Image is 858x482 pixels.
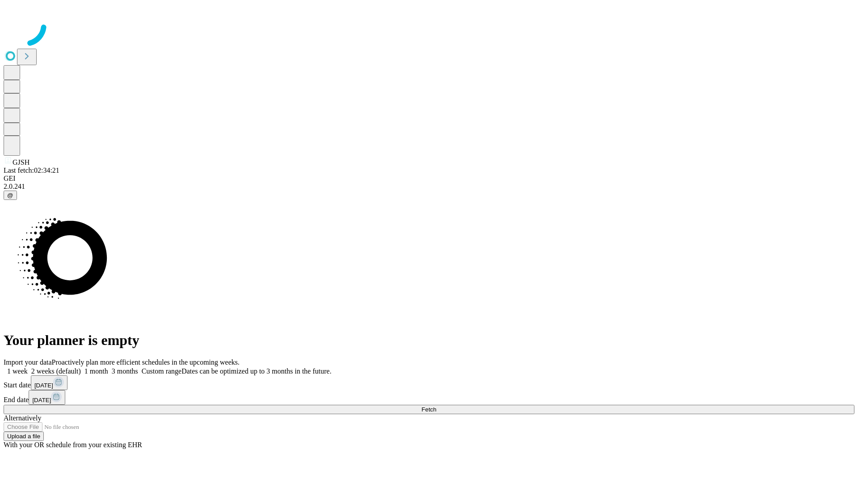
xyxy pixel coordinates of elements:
[142,367,181,375] span: Custom range
[84,367,108,375] span: 1 month
[4,414,41,422] span: Alternatively
[112,367,138,375] span: 3 months
[181,367,331,375] span: Dates can be optimized up to 3 months in the future.
[4,405,854,414] button: Fetch
[29,390,65,405] button: [DATE]
[4,166,59,174] span: Last fetch: 02:34:21
[31,367,81,375] span: 2 weeks (default)
[4,175,854,183] div: GEI
[7,192,13,199] span: @
[7,367,28,375] span: 1 week
[4,390,854,405] div: End date
[421,406,436,413] span: Fetch
[4,358,52,366] span: Import your data
[4,432,44,441] button: Upload a file
[4,441,142,449] span: With your OR schedule from your existing EHR
[52,358,240,366] span: Proactively plan more efficient schedules in the upcoming weeks.
[32,397,51,403] span: [DATE]
[4,183,854,191] div: 2.0.241
[31,375,67,390] button: [DATE]
[4,332,854,349] h1: Your planner is empty
[4,375,854,390] div: Start date
[13,158,29,166] span: GJSH
[34,382,53,389] span: [DATE]
[4,191,17,200] button: @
